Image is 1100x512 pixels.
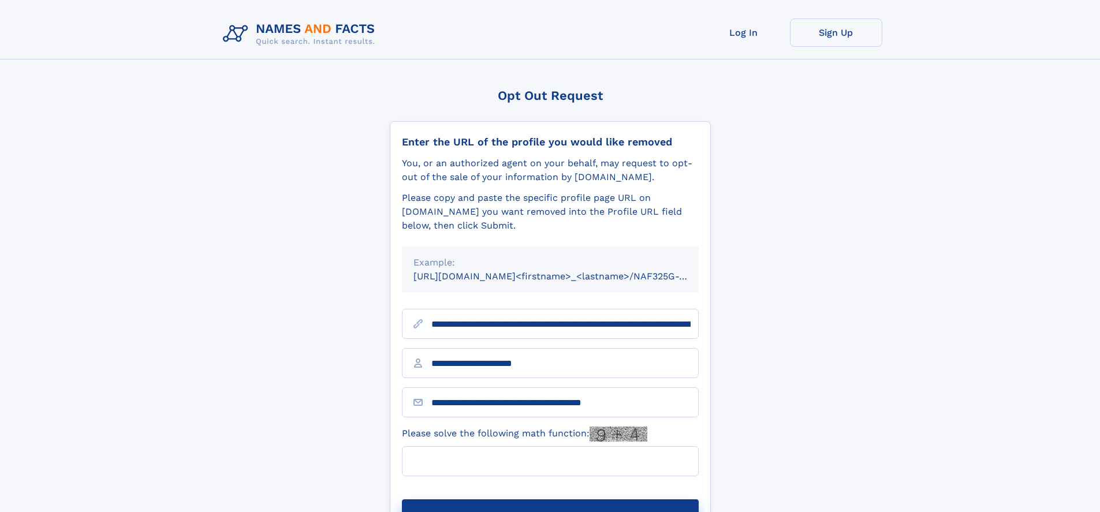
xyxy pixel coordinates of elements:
a: Log In [698,18,790,47]
label: Please solve the following math function: [402,427,647,442]
img: Logo Names and Facts [218,18,385,50]
div: Opt Out Request [390,88,711,103]
div: You, or an authorized agent on your behalf, may request to opt-out of the sale of your informatio... [402,156,699,184]
div: Enter the URL of the profile you would like removed [402,136,699,148]
a: Sign Up [790,18,882,47]
div: Example: [413,256,687,270]
div: Please copy and paste the specific profile page URL on [DOMAIN_NAME] you want removed into the Pr... [402,191,699,233]
small: [URL][DOMAIN_NAME]<firstname>_<lastname>/NAF325G-xxxxxxxx [413,271,721,282]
